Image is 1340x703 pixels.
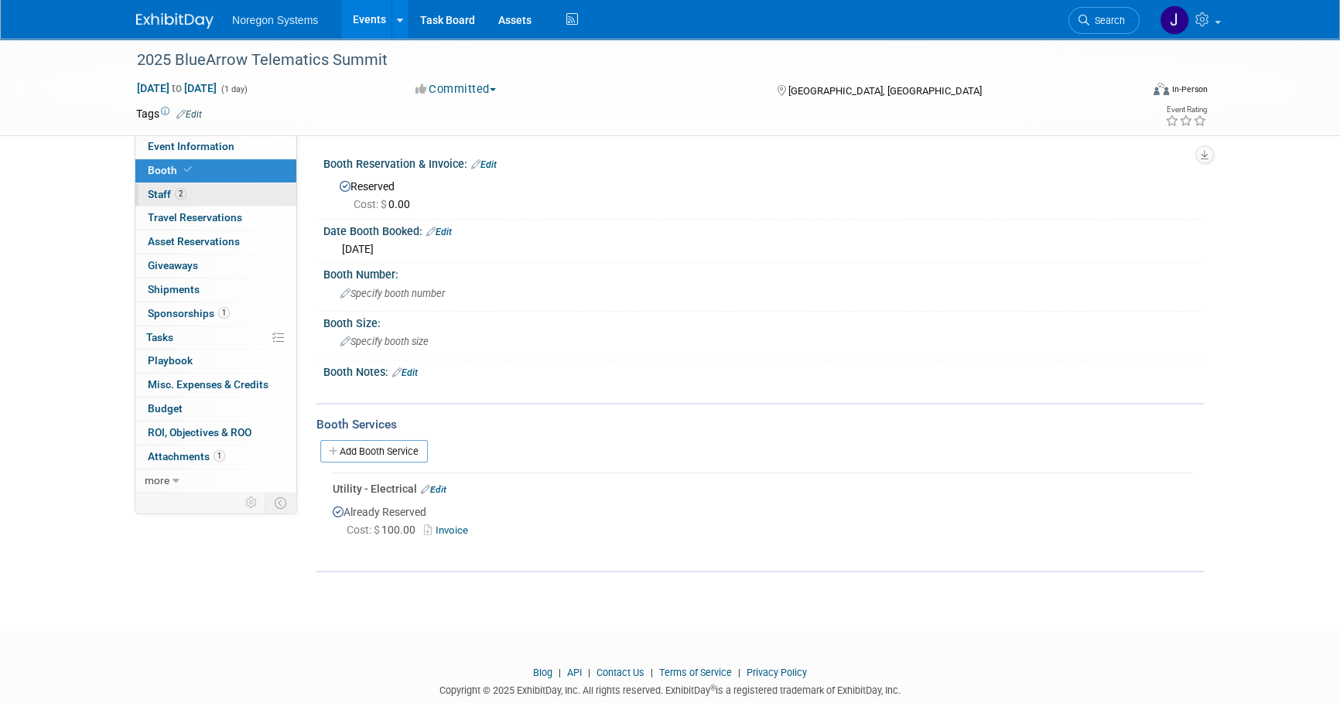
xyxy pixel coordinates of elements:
[1165,106,1207,114] div: Event Rating
[354,198,416,210] span: 0.00
[471,159,497,170] a: Edit
[135,254,296,278] a: Giveaways
[135,374,296,397] a: Misc. Expenses & Credits
[148,450,225,462] span: Attachments
[135,350,296,373] a: Playbook
[747,667,807,678] a: Privacy Policy
[323,152,1204,172] div: Booth Reservation & Invoice:
[148,164,195,176] span: Booth
[148,235,240,247] span: Asset Reservations
[734,667,744,678] span: |
[148,426,251,439] span: ROI, Objectives & ROO
[218,307,230,319] span: 1
[1171,84,1208,95] div: In-Person
[347,524,381,536] span: Cost: $
[788,85,981,97] span: [GEOGRAPHIC_DATA], [GEOGRAPHIC_DATA]
[148,402,183,415] span: Budget
[1068,7,1140,34] a: Search
[136,13,214,29] img: ExhibitDay
[214,450,225,462] span: 1
[354,198,388,210] span: Cost: $
[148,283,200,295] span: Shipments
[148,188,186,200] span: Staff
[1089,15,1125,26] span: Search
[410,81,502,97] button: Committed
[424,524,474,536] a: Invoice
[148,140,234,152] span: Event Information
[135,135,296,159] a: Event Information
[392,367,418,378] a: Edit
[340,336,429,347] span: Specify booth size
[1154,83,1169,95] img: Format-Inperson.png
[148,211,242,224] span: Travel Reservations
[135,469,296,493] a: more
[265,493,297,513] td: Toggle Event Tabs
[1160,5,1189,35] img: Johana Gil
[584,667,594,678] span: |
[184,166,192,174] i: Booth reservation complete
[135,278,296,302] a: Shipments
[647,667,657,678] span: |
[335,175,1192,212] div: Reserved
[1048,80,1208,104] div: Event Format
[323,263,1204,282] div: Booth Number:
[135,445,296,469] a: Attachments1
[567,667,582,678] a: API
[320,440,428,462] a: Add Booth Service
[426,227,452,237] a: Edit
[135,230,296,254] a: Asset Reservations
[135,421,296,445] a: ROI, Objectives & ROO
[169,82,184,94] span: to
[347,524,422,536] span: 100.00
[659,667,732,678] a: Terms of Service
[135,398,296,421] a: Budget
[232,14,318,26] span: Noregon Systems
[132,46,1116,74] div: 2025 BlueArrow Telematics Summit
[421,484,446,495] a: Edit
[323,220,1204,240] div: Date Booth Booked:
[145,474,169,486] span: more
[176,109,202,120] a: Edit
[148,259,198,271] span: Giveaways
[597,667,644,678] a: Contact Us
[220,84,248,94] span: (1 day)
[135,159,296,183] a: Booth
[148,354,193,367] span: Playbook
[238,493,265,513] td: Personalize Event Tab Strip
[135,183,296,206] a: Staff2
[136,106,202,121] td: Tags
[135,326,296,350] a: Tasks
[135,206,296,230] a: Travel Reservations
[135,302,296,326] a: Sponsorships1
[555,667,565,678] span: |
[136,81,217,95] span: [DATE] [DATE]
[533,667,552,678] a: Blog
[710,684,716,692] sup: ®
[316,416,1204,433] div: Booth Services
[323,312,1204,331] div: Booth Size:
[333,481,1192,497] div: Utility - Electrical
[148,307,230,319] span: Sponsorships
[146,331,173,343] span: Tasks
[340,288,445,299] span: Specify booth number
[333,497,1192,552] div: Already Reserved
[323,360,1204,381] div: Booth Notes:
[148,378,268,391] span: Misc. Expenses & Credits
[342,243,374,255] span: [DATE]
[175,188,186,200] span: 2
